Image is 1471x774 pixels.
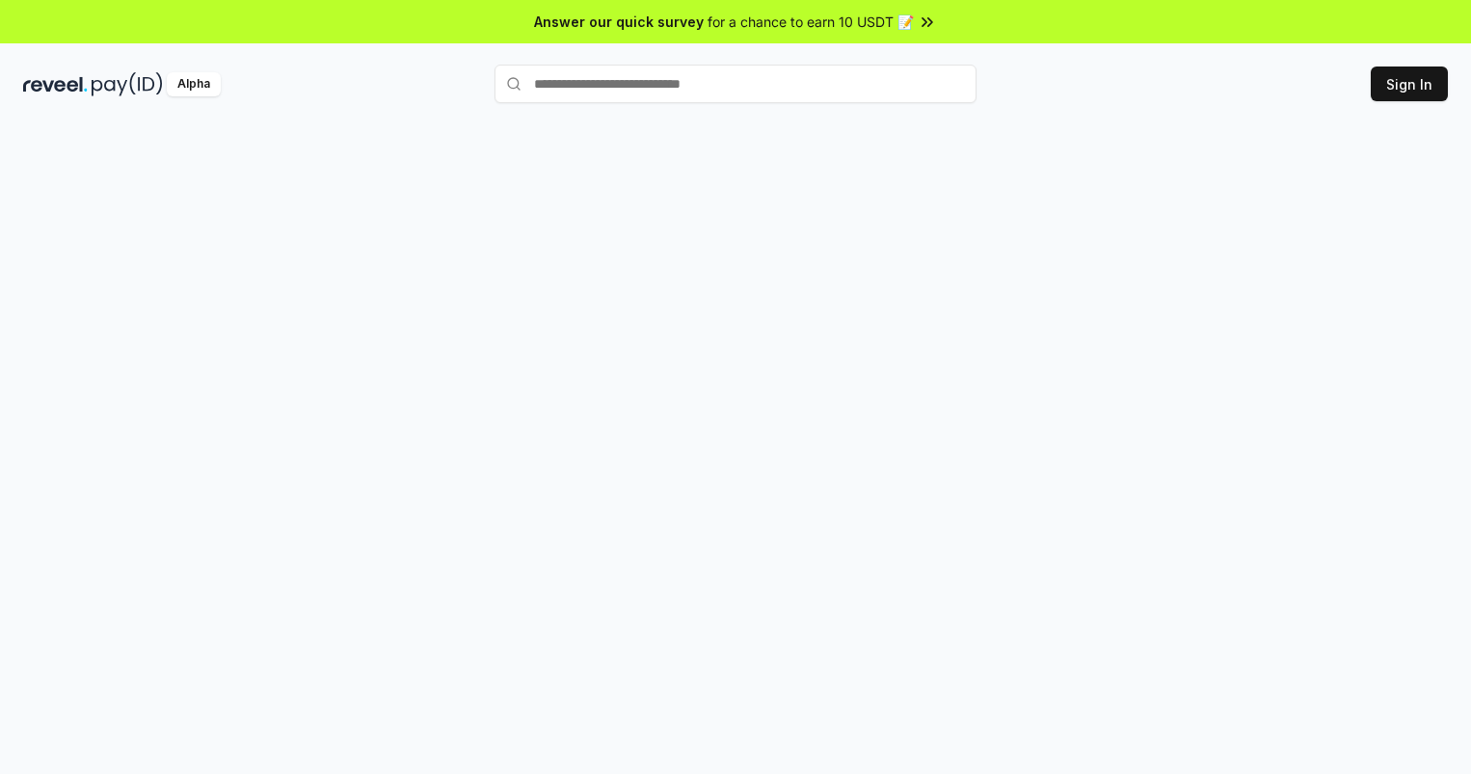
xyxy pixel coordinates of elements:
img: reveel_dark [23,72,88,96]
div: Alpha [167,72,221,96]
span: for a chance to earn 10 USDT 📝 [708,12,914,32]
button: Sign In [1371,67,1448,101]
span: Answer our quick survey [534,12,704,32]
img: pay_id [92,72,163,96]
